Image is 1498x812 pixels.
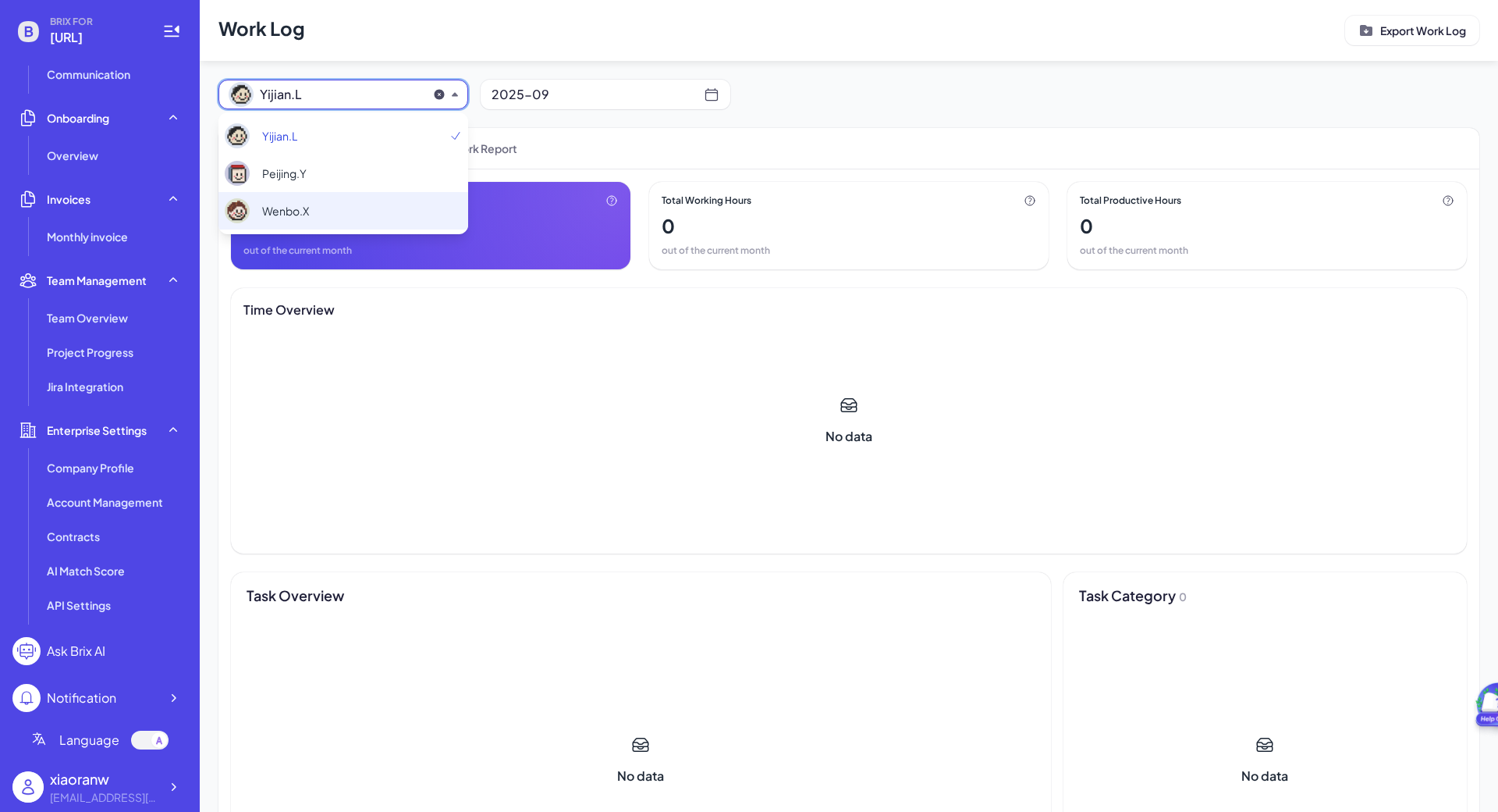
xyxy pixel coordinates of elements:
[617,767,664,785] div: No data
[47,689,116,707] div: Notification
[662,194,751,207] span: Total Working Hours
[12,771,44,803] img: user_logo.png
[243,301,335,319] div: Time Overview
[225,123,250,148] img: 9.png
[1345,16,1479,45] button: Export Work Log
[50,768,159,789] div: xiaoranw
[47,344,133,360] span: Project Progress
[47,66,130,82] span: Communication
[47,379,123,394] span: Jira Integration
[662,244,1036,257] div: out of the current month
[47,310,128,326] span: Team Overview
[1380,23,1466,38] p: Export Work Log
[262,203,309,219] span: Wenbo.X
[262,128,297,144] span: Yijian.L
[662,213,675,238] div: 0
[229,82,427,107] button: Yijian.L
[262,166,307,182] span: Peijing.Y
[391,128,551,169] span: Daily Work Report
[47,272,147,288] span: Team Management
[50,789,159,806] div: xiaoranwan@gmail.com
[1080,194,1181,207] span: Total Productive Hours
[1241,767,1288,785] div: No data
[825,427,872,446] div: No data
[47,229,128,244] span: Monthly invoice
[1080,244,1454,257] div: out of the current month
[1179,589,1187,604] span: 0
[50,28,144,47] span: Agiga.ai
[47,494,163,510] span: Account Management
[1080,213,1093,238] div: 0
[47,422,147,438] span: Enterprise Settings
[247,585,1023,606] div: Task Overview
[229,82,254,107] img: 9.png
[47,148,98,163] span: Overview
[225,161,250,186] img: 1.png
[47,563,125,579] span: AI Match Score
[47,642,105,661] div: Ask Brix AI
[243,244,618,257] div: out of the current month
[47,191,91,207] span: Invoices
[47,460,134,475] span: Company Profile
[225,198,250,223] img: 10.png
[59,731,119,750] span: Language
[47,110,109,126] span: Onboarding
[47,597,111,613] span: API Settings
[47,529,100,544] span: Contracts
[260,85,416,104] span: Yijian.L
[50,16,144,28] span: BRIX FOR
[492,84,704,105] div: 2025-09
[1079,585,1439,606] div: Task Category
